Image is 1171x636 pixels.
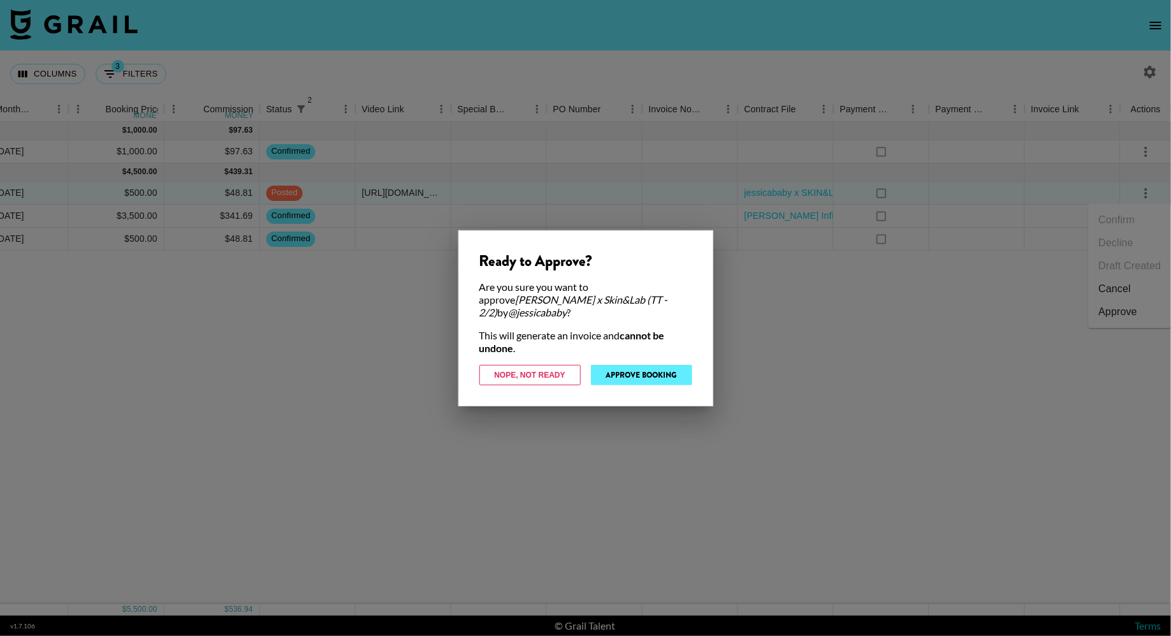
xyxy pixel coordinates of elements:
[479,293,668,318] em: [PERSON_NAME] x Skin&Lab (TT - 2/2)
[479,329,665,354] strong: cannot be undone
[479,365,581,385] button: Nope, Not Ready
[591,365,692,385] button: Approve Booking
[479,329,692,355] div: This will generate an invoice and .
[479,251,692,270] div: Ready to Approve?
[509,306,567,318] em: @ jessicababy
[479,281,692,319] div: Are you sure you want to approve by ?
